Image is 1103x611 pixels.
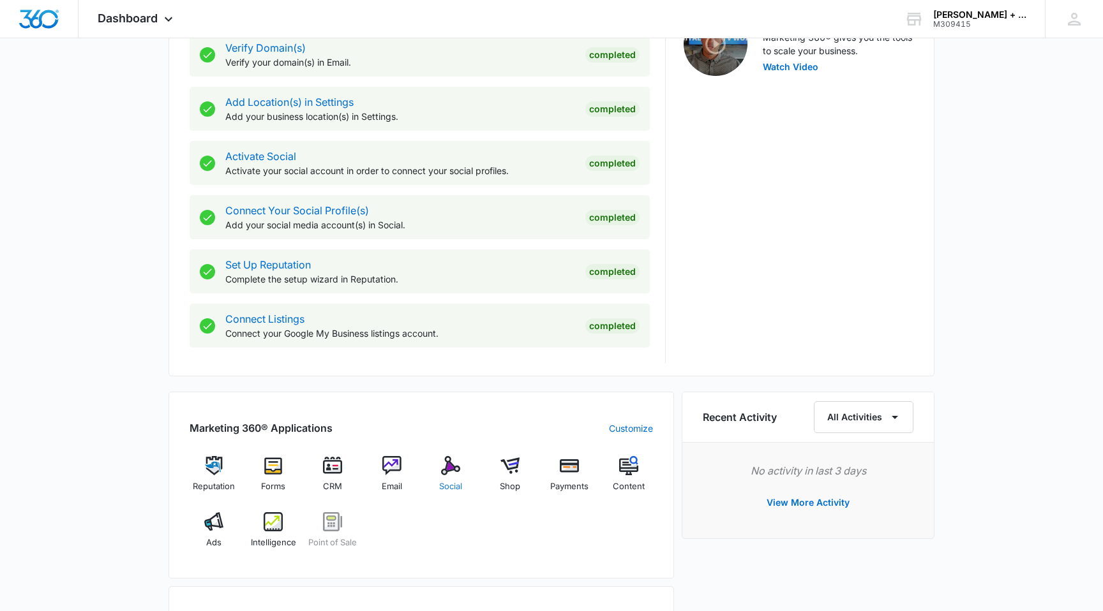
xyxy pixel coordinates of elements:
span: Content [613,480,645,493]
a: Point of Sale [308,512,357,558]
p: Add your social media account(s) in Social. [225,218,575,232]
p: Connect your Google My Business listings account. [225,327,575,340]
a: Forms [249,456,298,502]
div: Completed [585,318,640,334]
h6: Recent Activity [703,409,777,425]
div: account id [933,20,1026,29]
a: Set Up Reputation [225,258,311,271]
span: Shop [500,480,520,493]
span: Point of Sale [308,536,357,549]
div: account name [933,10,1026,20]
a: Intelligence [249,512,298,558]
a: Activate Social [225,150,296,163]
button: Watch Video [763,63,818,71]
a: Content [604,456,653,502]
div: Completed [585,101,640,117]
a: Shop [486,456,535,502]
img: Intro Video [684,12,747,76]
p: Complete the setup wizard in Reputation. [225,272,575,286]
a: Reputation [190,456,239,502]
span: Payments [550,480,589,493]
a: Connect Listings [225,313,304,325]
p: No activity in last 3 days [703,463,913,478]
span: Email [382,480,402,493]
span: Forms [261,480,285,493]
a: Social [426,456,476,502]
a: Customize [609,422,653,435]
div: Completed [585,210,640,225]
p: Activate your social account in order to connect your social profiles. [225,164,575,177]
span: CRM [323,480,342,493]
a: Connect Your Social Profile(s) [225,204,369,217]
a: Add Location(s) in Settings [225,96,354,108]
a: Verify Domain(s) [225,41,306,54]
div: Completed [585,47,640,63]
span: Intelligence [251,536,296,549]
p: Verify your domain(s) in Email. [225,55,575,69]
p: Marketing 360® gives you the tools to scale your business. [763,31,913,57]
div: Completed [585,264,640,279]
button: View More Activity [754,487,862,518]
span: Social [439,480,462,493]
h2: Marketing 360® Applications [190,420,333,436]
div: Completed [585,156,640,171]
button: All Activities [814,401,913,433]
span: Ads [206,536,221,549]
span: Dashboard [98,11,158,25]
a: Ads [190,512,239,558]
span: Reputation [193,480,235,493]
p: Add your business location(s) in Settings. [225,110,575,123]
a: CRM [308,456,357,502]
a: Email [367,456,416,502]
a: Payments [545,456,594,502]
